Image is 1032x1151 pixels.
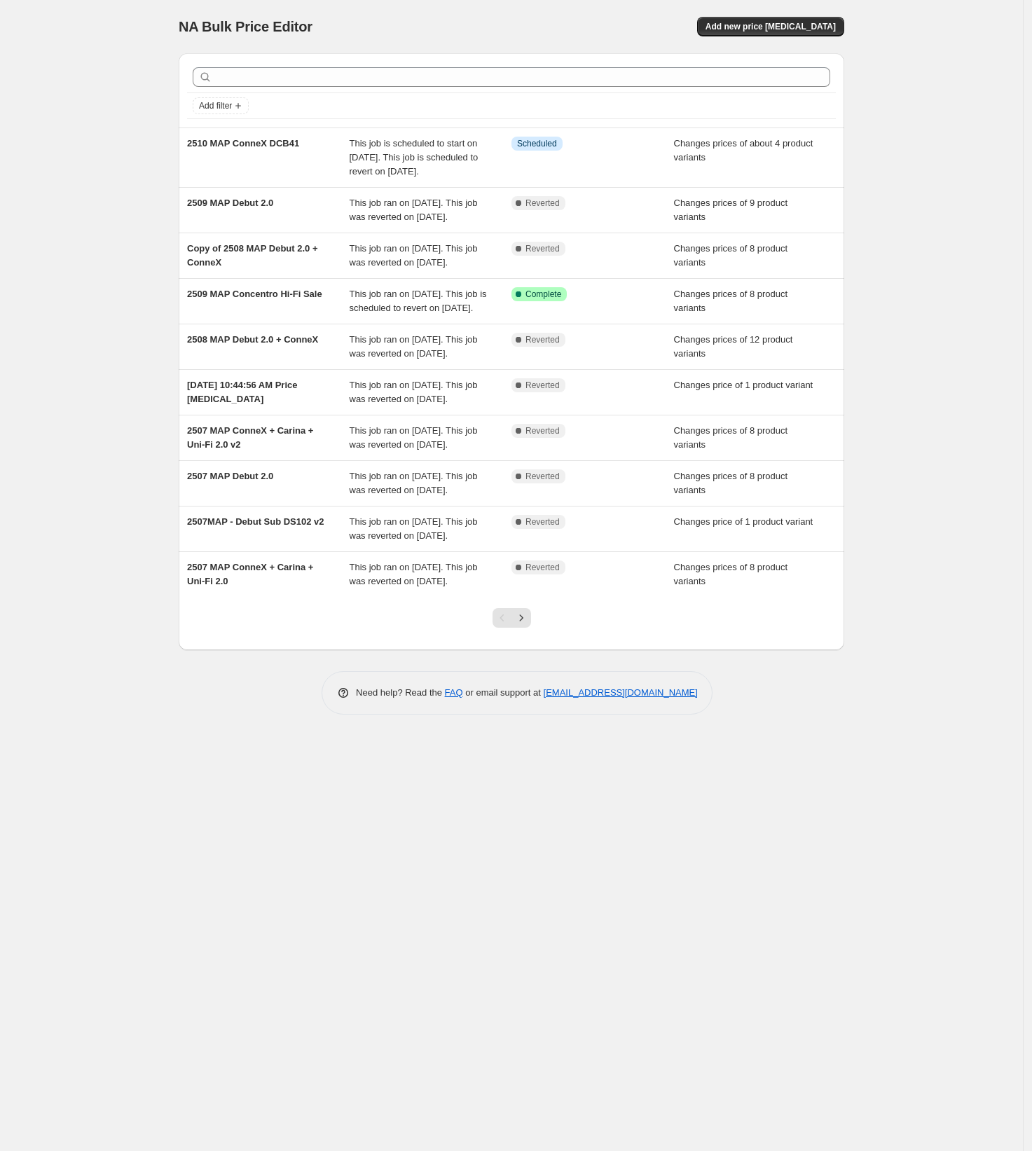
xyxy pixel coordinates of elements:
[674,289,788,313] span: Changes prices of 8 product variants
[350,198,478,222] span: This job ran on [DATE]. This job was reverted on [DATE].
[350,562,478,586] span: This job ran on [DATE]. This job was reverted on [DATE].
[179,19,312,34] span: NA Bulk Price Editor
[525,471,560,482] span: Reverted
[511,608,531,628] button: Next
[525,380,560,391] span: Reverted
[463,687,544,698] span: or email support at
[350,138,479,177] span: This job is scheduled to start on [DATE]. This job is scheduled to revert on [DATE].
[350,471,478,495] span: This job ran on [DATE]. This job was reverted on [DATE].
[356,687,445,698] span: Need help? Read the
[525,243,560,254] span: Reverted
[187,516,324,527] span: 2507MAP - Debut Sub DS102 v2
[525,289,561,300] span: Complete
[674,138,813,163] span: Changes prices of about 4 product variants
[199,100,232,111] span: Add filter
[525,334,560,345] span: Reverted
[187,138,299,149] span: 2510 MAP ConneX DCB41
[674,516,813,527] span: Changes price of 1 product variant
[674,198,788,222] span: Changes prices of 9 product variants
[525,198,560,209] span: Reverted
[525,516,560,528] span: Reverted
[187,289,322,299] span: 2509 MAP Concentro Hi-Fi Sale
[187,471,273,481] span: 2507 MAP Debut 2.0
[697,17,844,36] button: Add new price [MEDICAL_DATA]
[350,380,478,404] span: This job ran on [DATE]. This job was reverted on [DATE].
[187,380,298,404] span: [DATE] 10:44:56 AM Price [MEDICAL_DATA]
[525,562,560,573] span: Reverted
[674,471,788,495] span: Changes prices of 8 product variants
[674,380,813,390] span: Changes price of 1 product variant
[706,21,836,32] span: Add new price [MEDICAL_DATA]
[445,687,463,698] a: FAQ
[674,334,793,359] span: Changes prices of 12 product variants
[674,425,788,450] span: Changes prices of 8 product variants
[674,243,788,268] span: Changes prices of 8 product variants
[193,97,249,114] button: Add filter
[350,243,478,268] span: This job ran on [DATE]. This job was reverted on [DATE].
[187,198,273,208] span: 2509 MAP Debut 2.0
[187,562,313,586] span: 2507 MAP ConneX + Carina + Uni-Fi 2.0
[350,289,487,313] span: This job ran on [DATE]. This job is scheduled to revert on [DATE].
[674,562,788,586] span: Changes prices of 8 product variants
[493,608,531,628] nav: Pagination
[525,425,560,436] span: Reverted
[350,334,478,359] span: This job ran on [DATE]. This job was reverted on [DATE].
[350,516,478,541] span: This job ran on [DATE]. This job was reverted on [DATE].
[544,687,698,698] a: [EMAIL_ADDRESS][DOMAIN_NAME]
[187,243,318,268] span: Copy of 2508 MAP Debut 2.0 + ConneX
[187,334,318,345] span: 2508 MAP Debut 2.0 + ConneX
[187,425,313,450] span: 2507 MAP ConneX + Carina + Uni-Fi 2.0 v2
[517,138,557,149] span: Scheduled
[350,425,478,450] span: This job ran on [DATE]. This job was reverted on [DATE].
